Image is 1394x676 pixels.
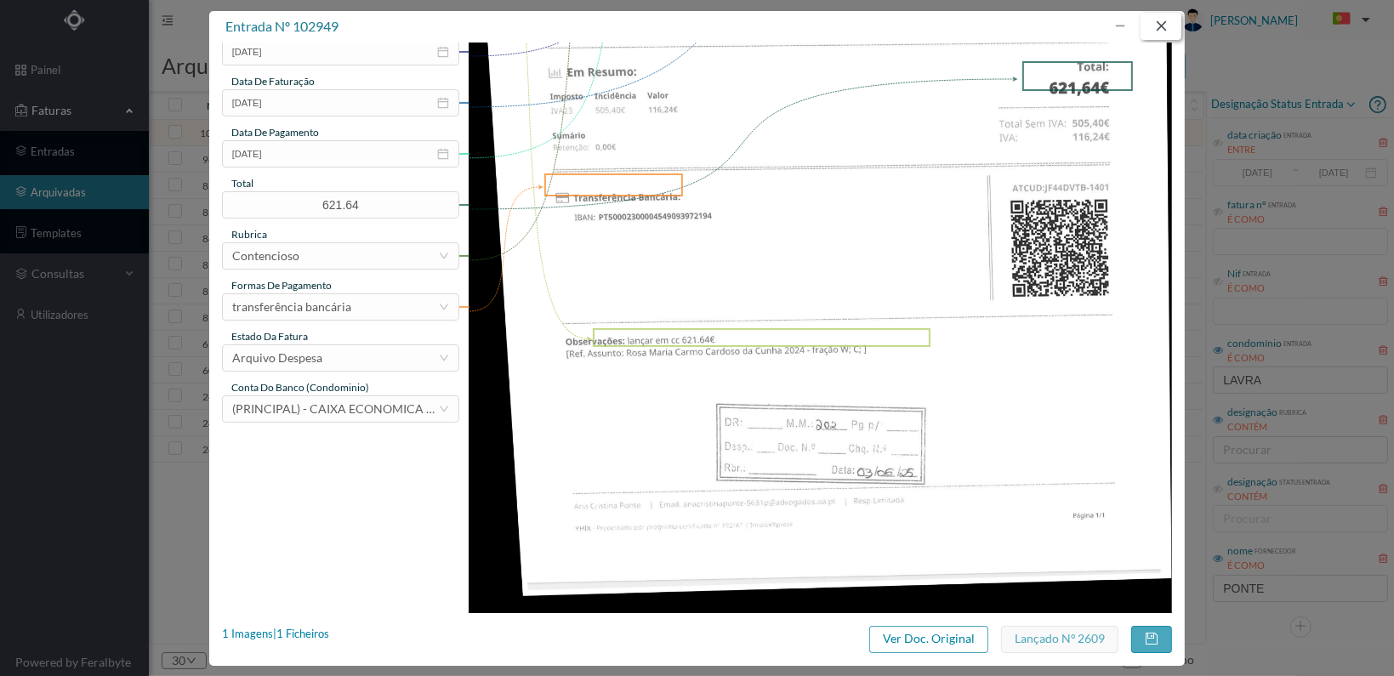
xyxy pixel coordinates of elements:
i: icon: down [439,302,449,312]
span: rubrica [231,228,267,241]
i: icon: calendar [437,46,449,58]
span: Formas de Pagamento [231,279,332,292]
button: PT [1319,6,1377,33]
i: icon: down [439,404,449,414]
i: icon: down [439,353,449,363]
i: icon: calendar [437,97,449,109]
div: 1 Imagens | 1 Ficheiros [222,626,329,643]
div: transferência bancária [232,294,351,320]
button: Ver Doc. Original [869,626,988,653]
div: Arquivo Despesa [232,345,322,371]
i: icon: down [439,251,449,261]
span: estado da fatura [231,330,308,343]
div: Contencioso [232,243,299,269]
span: data de faturação [231,75,315,88]
span: entrada nº 102949 [225,18,339,34]
i: icon: calendar [437,148,449,160]
span: total [231,177,253,190]
span: data de pagamento [231,126,319,139]
button: Lançado nº 2609 [1001,626,1118,653]
span: conta do banco (condominio) [231,381,369,394]
span: (PRINCIPAL) - CAIXA ECONOMICA MONTEPIO GERAL ([FINANCIAL_ID]) [232,401,628,416]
